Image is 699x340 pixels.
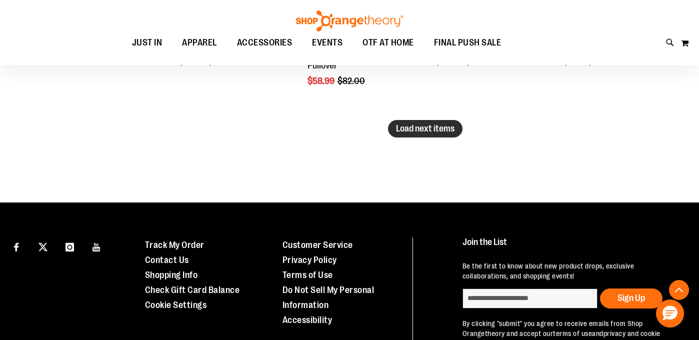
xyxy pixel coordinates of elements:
a: Visit our X page [34,237,52,255]
h4: Join the List [462,237,680,256]
a: Terms of Use [282,270,333,280]
a: Shopping Info [145,270,198,280]
button: Sign Up [600,288,662,308]
span: EVENTS [312,31,342,54]
span: JUST IN [132,31,162,54]
a: Check Gift Card Balance [145,285,240,295]
button: Load next items [388,120,462,137]
a: Visit our Instagram page [61,237,78,255]
a: JUST IN [122,31,172,54]
a: ACCESSORIES [227,31,302,54]
a: terms of use [553,329,592,337]
a: Track My Order [145,240,204,250]
a: Cookie Settings [145,300,207,310]
button: Hello, have a question? Let’s chat. [656,299,684,327]
span: Sign Up [617,293,645,303]
img: Twitter [38,242,47,251]
a: Visit our Youtube page [88,237,105,255]
a: Do Not Sell My Personal Information [282,285,374,310]
span: APPAREL [182,31,217,54]
input: enter email [462,288,597,308]
a: Visit our Facebook page [7,237,25,255]
span: Load next items [396,123,454,133]
span: $82.00 [337,76,366,86]
img: Shop Orangetheory [294,10,404,31]
a: Privacy Policy [282,255,337,265]
a: EVENTS [302,31,352,54]
span: OTF AT HOME [362,31,414,54]
a: Contact Us [145,255,189,265]
a: FINAL PUSH SALE [424,31,511,54]
span: $58.99 [307,76,336,86]
span: FINAL PUSH SALE [434,31,501,54]
a: Accessibility [282,315,332,325]
p: Be the first to know about new product drops, exclusive collaborations, and shopping events! [462,261,680,281]
span: ACCESSORIES [237,31,292,54]
a: Customer Service [282,240,353,250]
button: Back To Top [669,280,689,300]
a: APPAREL [172,31,227,54]
a: OTF AT HOME [352,31,424,54]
